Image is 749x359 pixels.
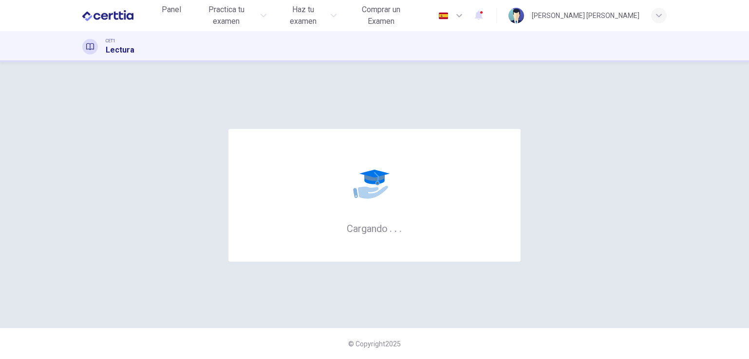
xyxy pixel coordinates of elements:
h6: . [389,219,393,235]
h6: . [394,219,397,235]
button: Haz tu examen [274,1,340,30]
div: [PERSON_NAME] [PERSON_NAME] [532,10,639,21]
span: Comprar un Examen [348,4,414,27]
h6: Cargando [347,222,402,234]
img: Profile picture [508,8,524,23]
span: Haz tu examen [278,4,327,27]
img: es [437,12,449,19]
a: CERTTIA logo [82,6,156,25]
button: Comprar un Examen [344,1,418,30]
h6: . [399,219,402,235]
span: CET1 [106,37,115,44]
button: Panel [156,1,187,18]
img: CERTTIA logo [82,6,133,25]
span: © Copyright 2025 [348,340,401,348]
h1: Lectura [106,44,134,56]
a: Panel [156,1,187,30]
span: Panel [162,4,181,16]
button: Practica tu examen [191,1,271,30]
span: Practica tu examen [195,4,258,27]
